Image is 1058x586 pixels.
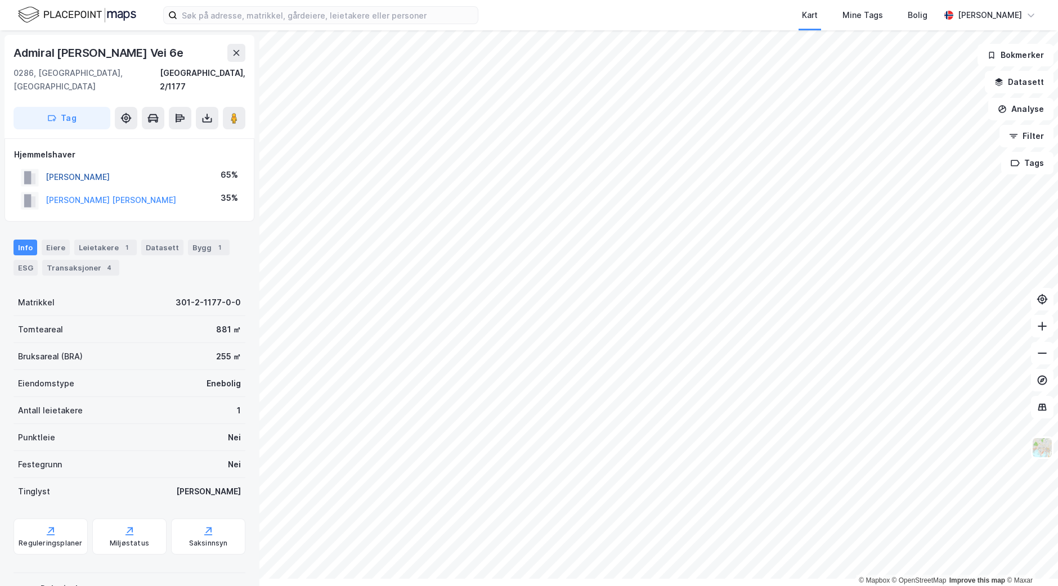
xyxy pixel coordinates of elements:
div: Punktleie [18,431,55,444]
div: 881 ㎡ [216,323,241,336]
div: 1 [237,404,241,417]
button: Tags [1001,152,1053,174]
div: Reguleringsplaner [19,539,82,548]
iframe: Chat Widget [1002,532,1058,586]
div: [PERSON_NAME] [176,485,241,498]
div: Bruksareal (BRA) [18,350,83,363]
div: Tinglyst [18,485,50,498]
div: 1 [121,242,132,253]
div: Nei [228,431,241,444]
a: OpenStreetMap [892,576,947,584]
div: Datasett [141,240,183,255]
div: Bygg [188,240,230,255]
div: 0286, [GEOGRAPHIC_DATA], [GEOGRAPHIC_DATA] [14,66,160,93]
input: Søk på adresse, matrikkel, gårdeiere, leietakere eller personer [177,7,478,24]
div: Bolig [908,8,927,22]
div: Miljøstatus [110,539,149,548]
div: 301-2-1177-0-0 [176,296,241,309]
button: Tag [14,107,110,129]
div: Festegrunn [18,458,62,471]
button: Filter [999,125,1053,147]
div: [GEOGRAPHIC_DATA], 2/1177 [160,66,245,93]
a: Improve this map [949,576,1005,584]
button: Analyse [988,98,1053,120]
div: Kart [802,8,818,22]
img: Z [1032,437,1053,458]
img: logo.f888ab2527a4732fd821a326f86c7f29.svg [18,5,136,25]
button: Datasett [985,71,1053,93]
div: [PERSON_NAME] [958,8,1022,22]
div: Transaksjoner [42,260,119,276]
div: Tomteareal [18,323,63,336]
div: 4 [104,262,115,273]
div: Nei [228,458,241,471]
div: Admiral [PERSON_NAME] Vei 6e [14,44,185,62]
div: Hjemmelshaver [14,148,245,161]
div: Leietakere [74,240,137,255]
div: Antall leietakere [18,404,83,417]
div: 255 ㎡ [216,350,241,363]
div: Enebolig [207,377,241,390]
div: Info [14,240,37,255]
div: Matrikkel [18,296,55,309]
div: Eiendomstype [18,377,74,390]
div: Saksinnsyn [189,539,228,548]
div: Eiere [42,240,70,255]
div: Mine Tags [842,8,883,22]
div: 35% [221,191,238,205]
div: 1 [214,242,225,253]
button: Bokmerker [978,44,1053,66]
div: ESG [14,260,38,276]
div: 65% [221,168,238,182]
a: Mapbox [859,576,890,584]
